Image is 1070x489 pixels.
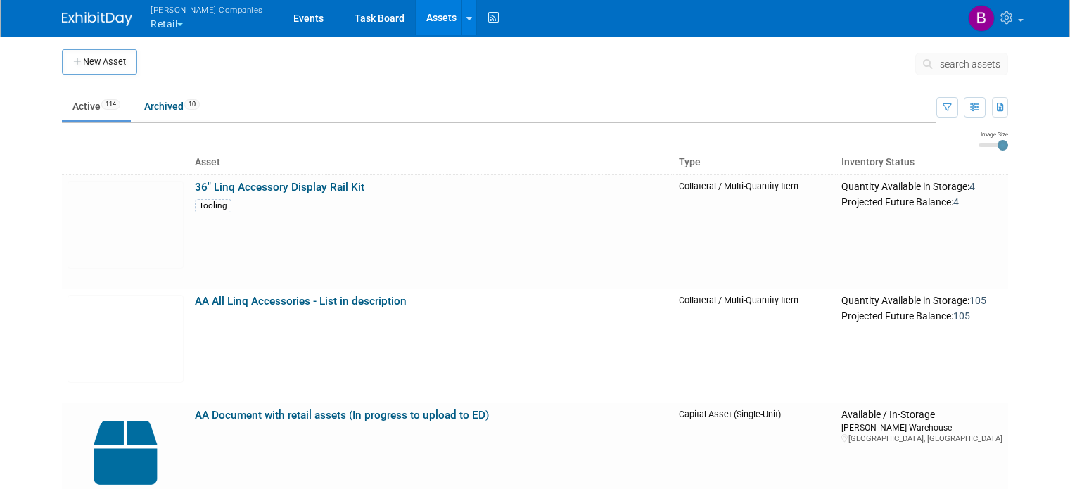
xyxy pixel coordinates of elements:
span: search assets [940,58,1000,70]
span: 105 [969,295,986,306]
span: 4 [953,196,959,208]
div: Projected Future Balance: [841,307,1002,323]
span: 105 [953,310,970,322]
a: Archived10 [134,93,210,120]
div: [PERSON_NAME] Warehouse [841,421,1002,433]
div: Projected Future Balance: [841,193,1002,209]
span: 114 [101,99,120,110]
button: New Asset [62,49,137,75]
div: Tooling [195,199,231,212]
td: Collateral / Multi-Quantity Item [673,289,836,403]
span: 10 [184,99,200,110]
div: Quantity Available in Storage: [841,181,1002,193]
div: Quantity Available in Storage: [841,295,1002,307]
a: AA Document with retail assets (In progress to upload to ED) [195,409,489,421]
button: search assets [915,53,1008,75]
a: AA All Linq Accessories - List in description [195,295,407,307]
span: [PERSON_NAME] Companies [151,2,263,17]
img: Barbara Brzezinska [968,5,995,32]
img: ExhibitDay [62,12,132,26]
th: Type [673,151,836,174]
div: [GEOGRAPHIC_DATA], [GEOGRAPHIC_DATA] [841,433,1002,444]
td: Collateral / Multi-Quantity Item [673,174,836,289]
span: 4 [969,181,975,192]
div: Available / In-Storage [841,409,1002,421]
a: 36" Linq Accessory Display Rail Kit [195,181,364,193]
a: Active114 [62,93,131,120]
th: Asset [189,151,673,174]
div: Image Size [979,130,1008,139]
